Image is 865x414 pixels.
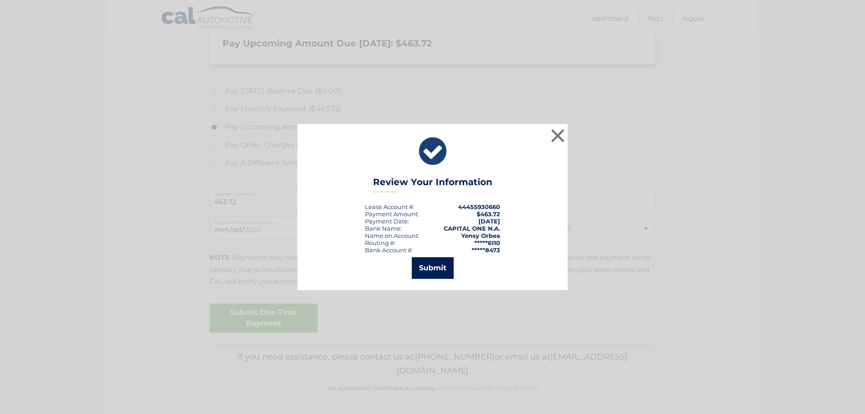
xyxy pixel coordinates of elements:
[444,225,500,232] strong: CAPITAL ONE N.A.
[549,127,567,145] button: ×
[365,218,408,225] span: Payment Date
[365,232,419,239] div: Name on Account:
[365,218,409,225] div: :
[365,203,414,210] div: Lease Account #:
[478,218,500,225] span: [DATE]
[461,232,500,239] strong: Yensy Orbea
[373,177,492,192] h3: Review Your Information
[365,239,396,246] div: Routing #:
[477,210,500,218] span: $463.72
[458,203,500,210] strong: 44455930660
[365,225,402,232] div: Bank Name:
[365,210,419,218] div: Payment Amount:
[365,246,413,254] div: Bank Account #:
[412,257,454,279] button: Submit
